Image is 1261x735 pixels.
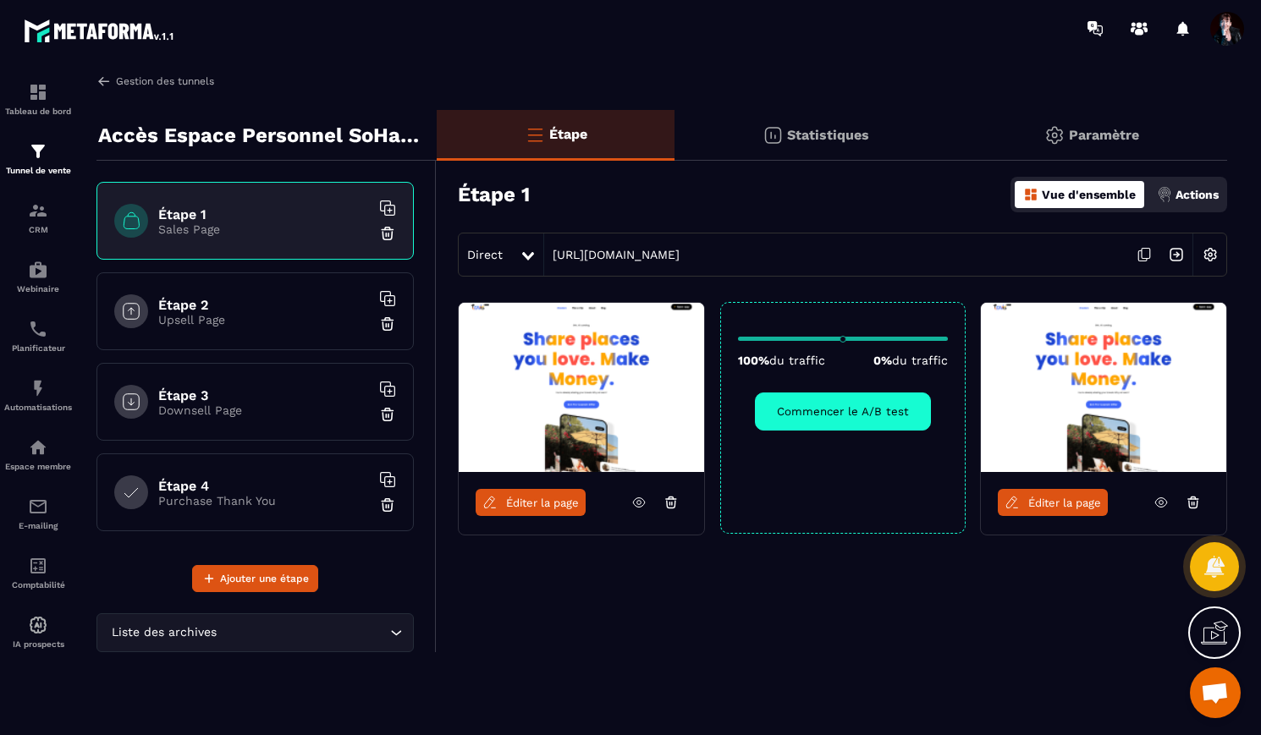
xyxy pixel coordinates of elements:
p: CRM [4,225,72,234]
span: Éditer la page [1028,496,1101,509]
img: dashboard-orange.40269519.svg [1023,187,1038,202]
p: 100% [738,354,825,367]
p: Vue d'ensemble [1042,188,1136,201]
a: formationformationCRM [4,188,72,247]
span: Éditer la page [506,496,579,509]
img: scheduler [28,319,48,339]
p: IA prospects [4,639,72,649]
div: Search for option [96,613,414,652]
p: Automatisations [4,403,72,412]
img: trash [379,406,396,423]
input: Search for option [220,623,386,642]
p: Espace membre [4,462,72,471]
span: du traffic [892,354,948,367]
a: formationformationTableau de bord [4,69,72,129]
p: Étape [549,126,587,142]
button: Ajouter une étape [192,565,318,592]
p: Downsell Page [158,403,370,417]
img: arrow-next.bcc2205e.svg [1160,239,1192,271]
p: Accès Espace Personnel SoHappyLife® [98,118,424,152]
p: Webinaire [4,284,72,293]
a: automationsautomationsEspace membre [4,425,72,484]
img: trash [379,225,396,242]
span: Direct [467,248,503,261]
img: automations [28,615,48,635]
img: arrow [96,74,112,89]
button: Commencer le A/B test [755,392,931,431]
a: Éditer la page [998,489,1108,516]
a: emailemailE-mailing [4,484,72,543]
p: 0% [873,354,948,367]
h6: Étape 2 [158,297,370,313]
img: trash [379,315,396,332]
p: E-mailing [4,521,72,530]
img: formation [28,141,48,162]
h3: Étape 1 [458,183,530,206]
img: automations [28,437,48,458]
a: formationformationTunnel de vente [4,129,72,188]
img: bars-o.4a397970.svg [525,124,545,145]
a: [URL][DOMAIN_NAME] [544,248,680,261]
a: schedulerschedulerPlanificateur [4,306,72,365]
p: Tunnel de vente [4,166,72,175]
a: accountantaccountantComptabilité [4,543,72,602]
img: actions.d6e523a2.png [1157,187,1172,202]
img: accountant [28,556,48,576]
span: Ajouter une étape [220,570,309,587]
img: automations [28,378,48,398]
p: Planificateur [4,343,72,353]
p: Comptabilité [4,580,72,590]
p: Purchase Thank You [158,494,370,507]
img: email [28,496,48,517]
img: trash [379,496,396,513]
a: Ouvrir le chat [1190,667,1241,718]
p: Tableau de bord [4,107,72,116]
h6: Étape 1 [158,206,370,222]
p: Upsell Page [158,313,370,326]
h6: Étape 4 [158,478,370,494]
a: Gestion des tunnels [96,74,214,89]
a: automationsautomationsWebinaire [4,247,72,306]
p: Sales Page [158,222,370,236]
img: image [459,303,704,472]
img: logo [24,15,176,46]
img: setting-gr.5f69749f.svg [1044,125,1065,145]
p: Actions [1176,188,1219,201]
img: automations [28,260,48,280]
a: automationsautomationsAutomatisations [4,365,72,425]
img: formation [28,82,48,102]
img: formation [28,200,48,221]
h6: Étape 3 [158,387,370,403]
span: du traffic [769,354,825,367]
a: Éditer la page [476,489,586,516]
p: Paramètre [1069,127,1139,143]
img: setting-w.858f3a88.svg [1194,239,1226,271]
img: image [981,303,1226,472]
span: Liste des archives [107,623,220,642]
p: Statistiques [787,127,869,143]
img: stats.20deebd0.svg [763,125,783,145]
